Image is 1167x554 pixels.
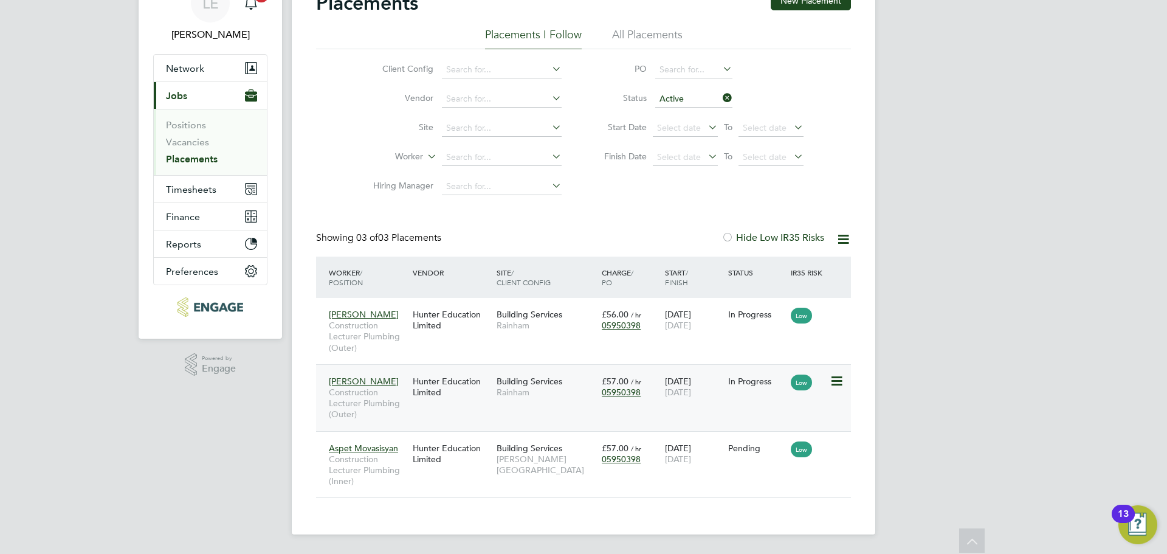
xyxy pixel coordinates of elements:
[497,268,551,287] span: / Client Config
[494,261,599,293] div: Site
[791,441,812,457] span: Low
[166,119,206,131] a: Positions
[410,303,494,337] div: Hunter Education Limited
[612,27,683,49] li: All Placements
[485,27,582,49] li: Placements I Follow
[356,232,441,244] span: 03 Placements
[743,151,787,162] span: Select date
[791,308,812,324] span: Low
[154,230,267,257] button: Reports
[662,370,725,404] div: [DATE]
[655,91,732,108] input: Select one
[602,454,641,465] span: 05950398
[166,238,201,250] span: Reports
[728,443,785,454] div: Pending
[743,122,787,133] span: Select date
[410,370,494,404] div: Hunter Education Limited
[166,63,204,74] span: Network
[662,261,725,293] div: Start
[326,436,851,446] a: Aspet MovasisyanConstruction Lecturer Plumbing (Inner)Hunter Education LimitedBuilding Services[P...
[329,454,407,487] span: Construction Lecturer Plumbing (Inner)
[497,443,562,454] span: Building Services
[326,369,851,379] a: [PERSON_NAME]Construction Lecturer Plumbing (Outer)Hunter Education LimitedBuilding ServicesRainh...
[329,309,399,320] span: [PERSON_NAME]
[363,122,433,133] label: Site
[185,353,236,376] a: Powered byEngage
[442,149,562,166] input: Search for...
[153,27,267,42] span: Laurence Elkington
[497,309,562,320] span: Building Services
[329,387,407,420] span: Construction Lecturer Plumbing (Outer)
[728,309,785,320] div: In Progress
[326,302,851,313] a: [PERSON_NAME]Construction Lecturer Plumbing (Outer)Hunter Education LimitedBuilding ServicesRainh...
[442,120,562,137] input: Search for...
[410,261,494,283] div: Vendor
[442,61,562,78] input: Search for...
[602,268,633,287] span: / PO
[725,261,788,283] div: Status
[655,61,732,78] input: Search for...
[665,387,691,398] span: [DATE]
[665,320,691,331] span: [DATE]
[788,261,830,283] div: IR35 Risk
[602,320,641,331] span: 05950398
[602,443,628,454] span: £57.00
[154,55,267,81] button: Network
[1118,505,1157,544] button: Open Resource Center, 13 new notifications
[497,320,596,331] span: Rainham
[592,151,647,162] label: Finish Date
[720,148,736,164] span: To
[353,151,423,163] label: Worker
[720,119,736,135] span: To
[329,268,363,287] span: / Position
[592,122,647,133] label: Start Date
[657,151,701,162] span: Select date
[202,364,236,374] span: Engage
[166,211,200,223] span: Finance
[329,376,399,387] span: [PERSON_NAME]
[662,303,725,337] div: [DATE]
[592,63,647,74] label: PO
[154,82,267,109] button: Jobs
[363,92,433,103] label: Vendor
[166,136,209,148] a: Vacancies
[363,63,433,74] label: Client Config
[153,297,267,317] a: Go to home page
[1118,514,1129,530] div: 13
[602,309,628,320] span: £56.00
[662,437,725,471] div: [DATE]
[316,232,444,244] div: Showing
[166,184,216,195] span: Timesheets
[602,376,628,387] span: £57.00
[721,232,824,244] label: Hide Low IR35 Risks
[154,203,267,230] button: Finance
[602,387,641,398] span: 05950398
[202,353,236,364] span: Powered by
[631,377,641,386] span: / hr
[497,387,596,398] span: Rainham
[356,232,378,244] span: 03 of
[728,376,785,387] div: In Progress
[326,261,410,293] div: Worker
[154,109,267,175] div: Jobs
[154,258,267,285] button: Preferences
[791,375,812,390] span: Low
[166,90,187,102] span: Jobs
[442,178,562,195] input: Search for...
[599,261,662,293] div: Charge
[154,176,267,203] button: Timesheets
[410,437,494,471] div: Hunter Education Limited
[631,310,641,319] span: / hr
[497,454,596,476] span: [PERSON_NAME][GEOGRAPHIC_DATA]
[665,268,688,287] span: / Finish
[166,266,218,277] span: Preferences
[592,92,647,103] label: Status
[497,376,562,387] span: Building Services
[329,443,398,454] span: Aspet Movasisyan
[665,454,691,465] span: [DATE]
[363,180,433,191] label: Hiring Manager
[177,297,243,317] img: huntereducation-logo-retina.png
[329,320,407,353] span: Construction Lecturer Plumbing (Outer)
[442,91,562,108] input: Search for...
[657,122,701,133] span: Select date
